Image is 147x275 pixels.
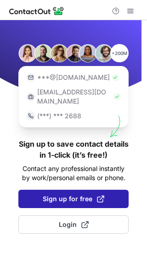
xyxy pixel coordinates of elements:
p: [EMAIL_ADDRESS][DOMAIN_NAME] [37,88,112,106]
p: Contact any professional instantly by work/personal emails or phone. [18,164,129,182]
h1: Sign up to save contact details in 1-click (it’s free!) [18,138,129,160]
img: https://contactout.com/extension/app/static/media/login-email-icon.f64bce713bb5cd1896fef81aa7b14a... [26,73,35,82]
p: +200M [110,44,129,62]
img: Person #4 [66,44,84,62]
button: Login [18,215,129,234]
button: Sign up for free [18,190,129,208]
p: ***@[DOMAIN_NAME] [37,73,110,82]
img: Person #1 [18,44,37,62]
img: Person #5 [79,44,97,62]
img: Person #2 [34,44,52,62]
img: ContactOut v5.3.10 [9,5,64,16]
img: Person #3 [50,44,68,62]
span: Login [59,220,89,229]
img: Check Icon [113,93,121,100]
span: Sign up for free [43,194,104,203]
img: https://contactout.com/extension/app/static/media/login-work-icon.638a5007170bc45168077fde17b29a1... [26,92,35,101]
img: Person #6 [95,44,113,62]
img: Check Icon [112,74,119,81]
img: https://contactout.com/extension/app/static/media/login-phone-icon.bacfcb865e29de816d437549d7f4cb... [26,111,35,121]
